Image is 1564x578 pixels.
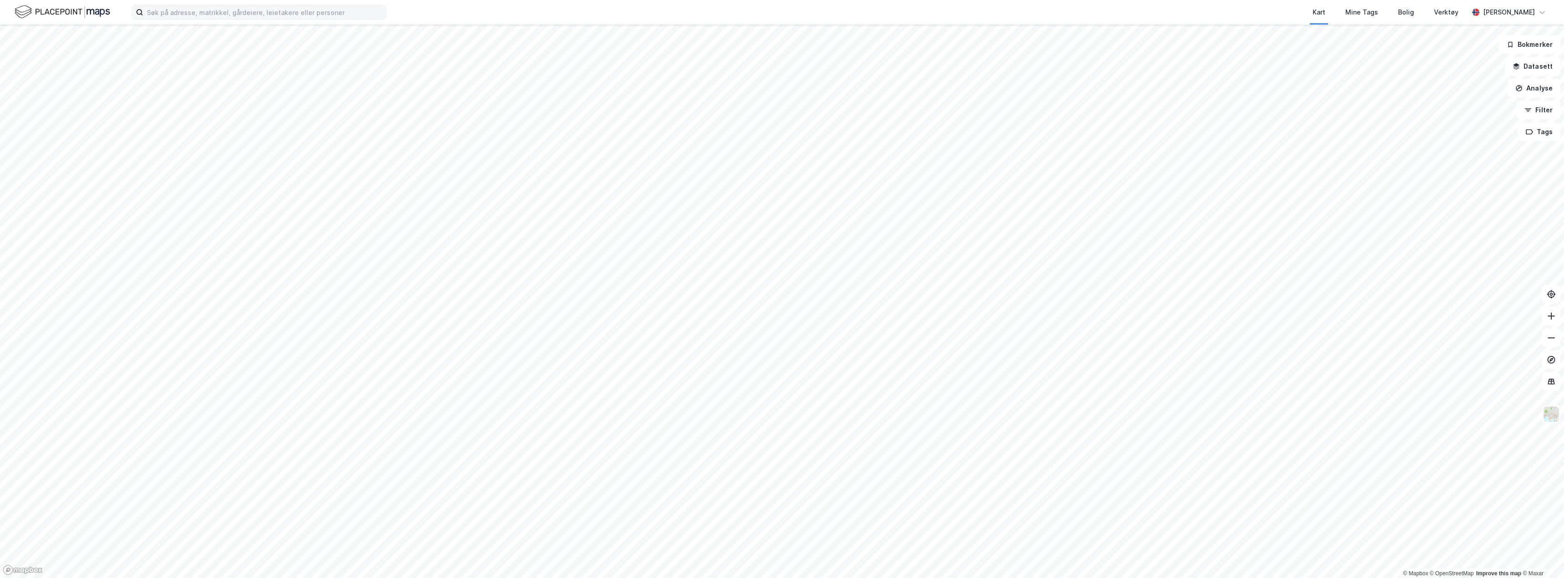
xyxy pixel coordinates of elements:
[3,565,43,575] a: Mapbox homepage
[1313,7,1325,18] div: Kart
[15,4,110,20] img: logo.f888ab2527a4732fd821a326f86c7f29.svg
[1499,35,1560,54] button: Bokmerker
[1517,101,1560,119] button: Filter
[1483,7,1535,18] div: [PERSON_NAME]
[1476,570,1521,577] a: Improve this map
[1403,570,1428,577] a: Mapbox
[1508,79,1560,97] button: Analyse
[1505,57,1560,75] button: Datasett
[143,5,386,19] input: Søk på adresse, matrikkel, gårdeiere, leietakere eller personer
[1434,7,1459,18] div: Verktøy
[1519,534,1564,578] iframe: Chat Widget
[1543,406,1560,423] img: Z
[1345,7,1378,18] div: Mine Tags
[1518,123,1560,141] button: Tags
[1398,7,1414,18] div: Bolig
[1430,570,1474,577] a: OpenStreetMap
